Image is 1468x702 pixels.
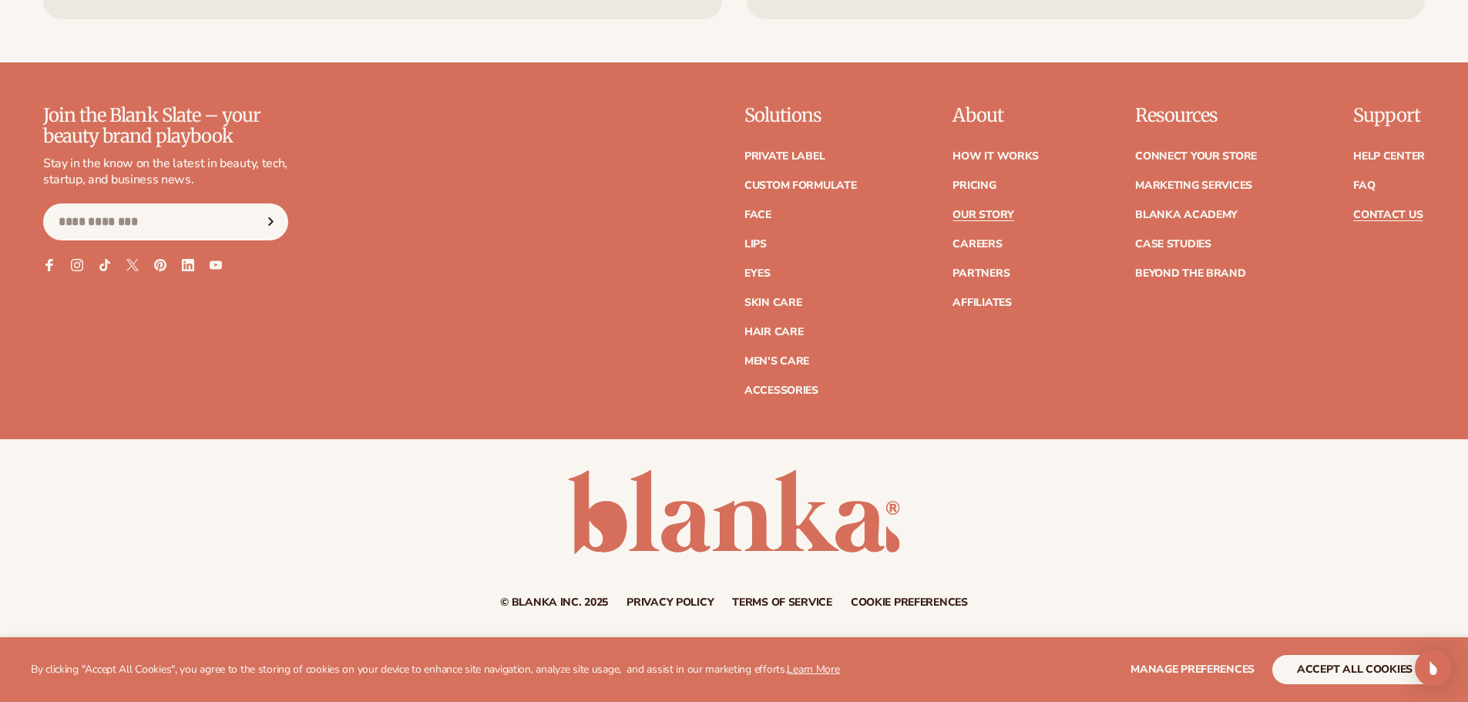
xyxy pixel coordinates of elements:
[1353,106,1425,126] p: Support
[1272,655,1437,684] button: accept all cookies
[744,151,825,162] a: Private label
[744,297,801,308] a: Skin Care
[627,597,714,608] a: Privacy policy
[1353,210,1423,220] a: Contact Us
[1135,268,1246,279] a: Beyond the brand
[851,597,968,608] a: Cookie preferences
[1135,180,1252,191] a: Marketing services
[500,595,608,610] small: © Blanka Inc. 2025
[1135,210,1238,220] a: Blanka Academy
[744,106,857,126] p: Solutions
[744,327,803,338] a: Hair Care
[952,106,1039,126] p: About
[732,597,832,608] a: Terms of service
[1130,655,1255,684] button: Manage preferences
[1353,151,1425,162] a: Help Center
[43,106,288,146] p: Join the Blank Slate – your beauty brand playbook
[744,239,767,250] a: Lips
[744,180,857,191] a: Custom formulate
[952,297,1011,308] a: Affiliates
[744,385,818,396] a: Accessories
[43,156,288,188] p: Stay in the know on the latest in beauty, tech, startup, and business news.
[31,663,840,677] p: By clicking "Accept All Cookies", you agree to the storing of cookies on your device to enhance s...
[952,180,996,191] a: Pricing
[787,662,839,677] a: Learn More
[952,151,1039,162] a: How It Works
[1353,180,1375,191] a: FAQ
[254,203,287,240] button: Subscribe
[1415,650,1452,687] div: Open Intercom Messenger
[744,268,771,279] a: Eyes
[952,239,1002,250] a: Careers
[952,210,1013,220] a: Our Story
[952,268,1009,279] a: Partners
[744,210,771,220] a: Face
[1135,239,1211,250] a: Case Studies
[744,356,809,367] a: Men's Care
[1135,151,1257,162] a: Connect your store
[1135,106,1257,126] p: Resources
[1130,662,1255,677] span: Manage preferences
